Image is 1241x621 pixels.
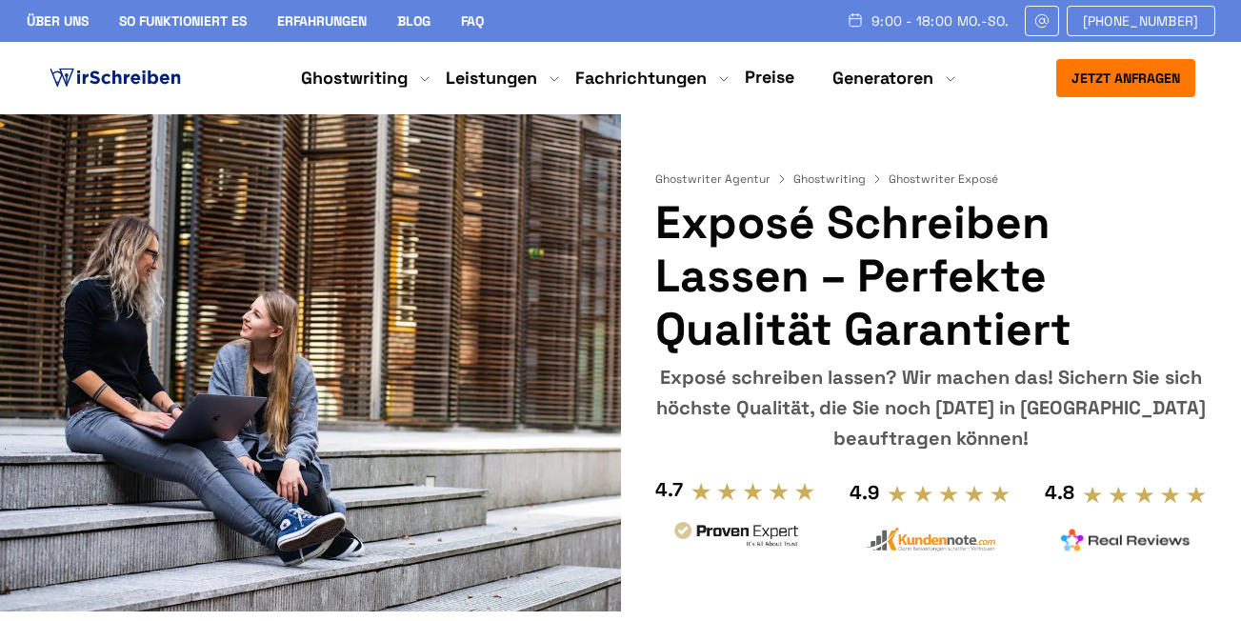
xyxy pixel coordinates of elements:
[1067,6,1215,36] a: [PHONE_NUMBER]
[847,12,864,28] img: Schedule
[397,12,430,30] a: Blog
[745,66,794,88] a: Preise
[1033,13,1051,29] img: Email
[793,171,885,187] a: Ghostwriting
[119,12,247,30] a: So funktioniert es
[691,481,815,502] img: stars
[655,171,790,187] a: Ghostwriter Agentur
[887,484,1011,505] img: stars
[301,67,408,90] a: Ghostwriting
[277,12,367,30] a: Erfahrungen
[655,362,1207,453] div: Exposé schreiben lassen? Wir machen das! Sichern Sie sich höchste Qualität, die Sie noch [DATE] i...
[461,12,484,30] a: FAQ
[832,67,933,90] a: Generatoren
[1082,485,1207,506] img: stars
[671,519,801,554] img: provenexpert
[27,12,89,30] a: Über uns
[46,64,185,92] img: logo ghostwriter-österreich
[655,474,683,505] div: 4.7
[446,67,537,90] a: Leistungen
[575,67,707,90] a: Fachrichtungen
[1061,529,1191,551] img: realreviews
[655,196,1207,356] h1: Exposé schreiben lassen – Perfekte Qualität garantiert
[1056,59,1195,97] button: Jetzt anfragen
[871,13,1010,29] span: 9:00 - 18:00 Mo.-So.
[1083,13,1199,29] span: [PHONE_NUMBER]
[1045,477,1074,508] div: 4.8
[866,527,995,552] img: kundennote
[889,171,998,187] span: Ghostwriter Exposé
[850,477,879,508] div: 4.9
